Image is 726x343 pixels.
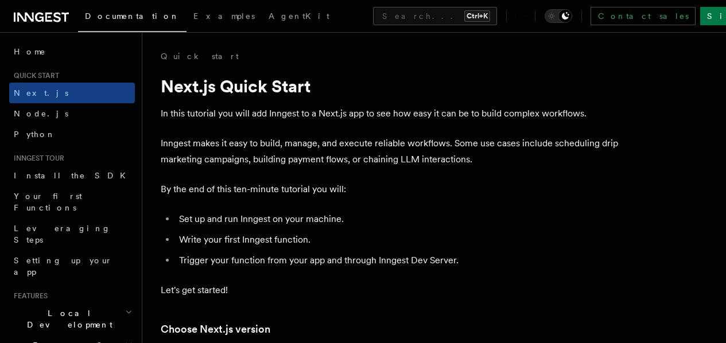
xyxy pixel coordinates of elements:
p: Inngest makes it easy to build, manage, and execute reliable workflows. Some use cases include sc... [161,135,620,167]
a: Your first Functions [9,186,135,218]
h1: Next.js Quick Start [161,76,620,96]
a: AgentKit [262,3,336,31]
li: Trigger your function from your app and through Inngest Dev Server. [176,252,620,268]
a: Examples [187,3,262,31]
li: Write your first Inngest function. [176,232,620,248]
span: Home [14,46,46,57]
span: Local Development [9,307,125,330]
p: In this tutorial you will add Inngest to a Next.js app to see how easy it can be to build complex... [161,106,620,122]
button: Search...Ctrl+K [373,7,497,25]
button: Toggle dark mode [545,9,572,23]
span: Features [9,291,48,301]
a: Leveraging Steps [9,218,135,250]
span: Examples [193,11,255,21]
p: Let's get started! [161,282,620,298]
a: Install the SDK [9,165,135,186]
span: Next.js [14,88,68,98]
a: Python [9,124,135,145]
span: Node.js [14,109,68,118]
a: Choose Next.js version [161,321,270,337]
a: Home [9,41,135,62]
span: Quick start [9,71,59,80]
span: Leveraging Steps [14,224,111,244]
a: Node.js [9,103,135,124]
a: Contact sales [591,7,696,25]
a: Next.js [9,83,135,103]
a: Documentation [78,3,187,32]
a: Quick start [161,50,239,62]
p: By the end of this ten-minute tutorial you will: [161,181,620,197]
span: Your first Functions [14,192,82,212]
span: Install the SDK [14,171,133,180]
span: Setting up your app [14,256,112,276]
a: Setting up your app [9,250,135,282]
li: Set up and run Inngest on your machine. [176,211,620,227]
span: Python [14,130,56,139]
kbd: Ctrl+K [464,10,490,22]
span: AgentKit [269,11,329,21]
button: Local Development [9,303,135,335]
span: Documentation [85,11,180,21]
span: Inngest tour [9,154,64,163]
